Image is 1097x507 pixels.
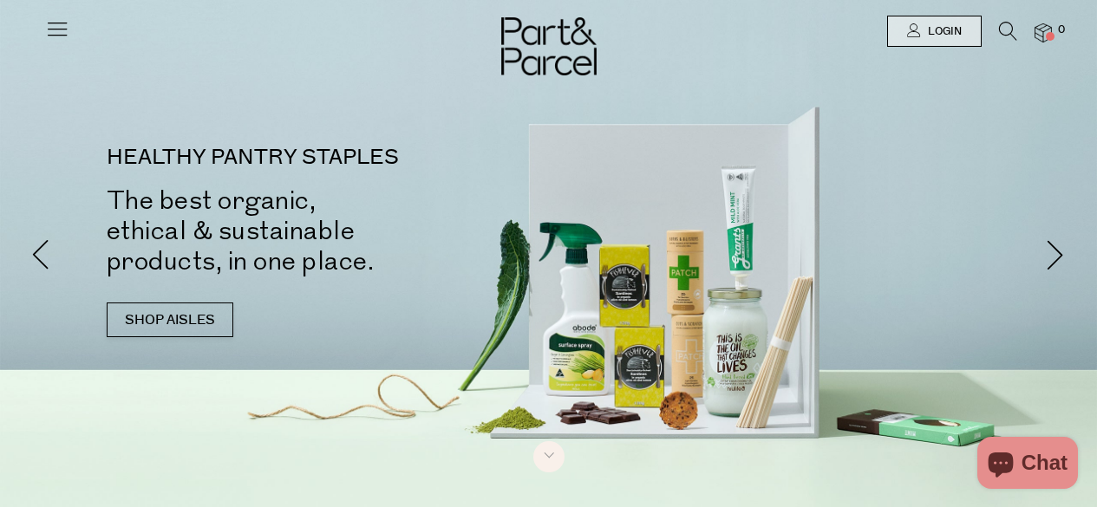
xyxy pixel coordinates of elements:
a: Login [887,16,982,47]
a: 0 [1035,23,1052,42]
h2: The best organic, ethical & sustainable products, in one place. [107,185,575,276]
span: 0 [1054,23,1069,38]
img: Part&Parcel [501,17,597,75]
inbox-online-store-chat: Shopify online store chat [972,437,1083,493]
p: HEALTHY PANTRY STAPLES [107,147,575,168]
a: SHOP AISLES [107,302,233,337]
span: Login [924,24,962,39]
